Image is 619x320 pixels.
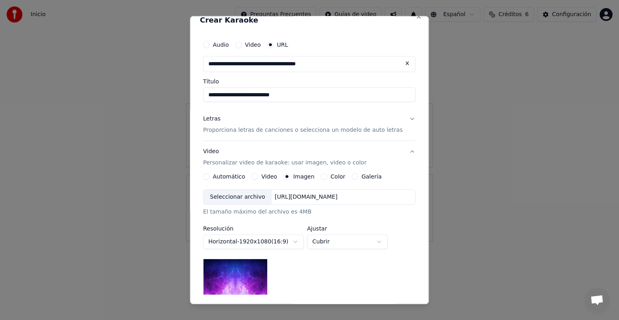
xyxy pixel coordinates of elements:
label: Automático [213,174,245,179]
div: Letras [203,115,220,123]
button: VideoPersonalizar video de karaoke: usar imagen, video o color [203,141,415,173]
div: El tamaño máximo del archivo es 4MB [203,208,415,216]
label: Galería [361,174,382,179]
label: Título [203,79,415,84]
div: [URL][DOMAIN_NAME] [272,193,341,201]
p: Personalizar video de karaoke: usar imagen, video o color [203,159,366,167]
div: Seleccionar archivo [204,190,272,204]
button: LetrasProporciona letras de canciones o selecciona un modelo de auto letras [203,108,415,141]
p: Proporciona letras de canciones o selecciona un modelo de auto letras [203,126,403,134]
label: Audio [213,42,229,48]
div: Video [203,148,366,167]
label: Ajustar [307,226,388,231]
h2: Crear Karaoke [200,17,419,24]
label: Video [262,174,277,179]
label: URL [277,42,288,48]
label: Video [245,42,261,48]
label: Resolución [203,226,304,231]
label: Color [331,174,346,179]
label: Imagen [293,174,315,179]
